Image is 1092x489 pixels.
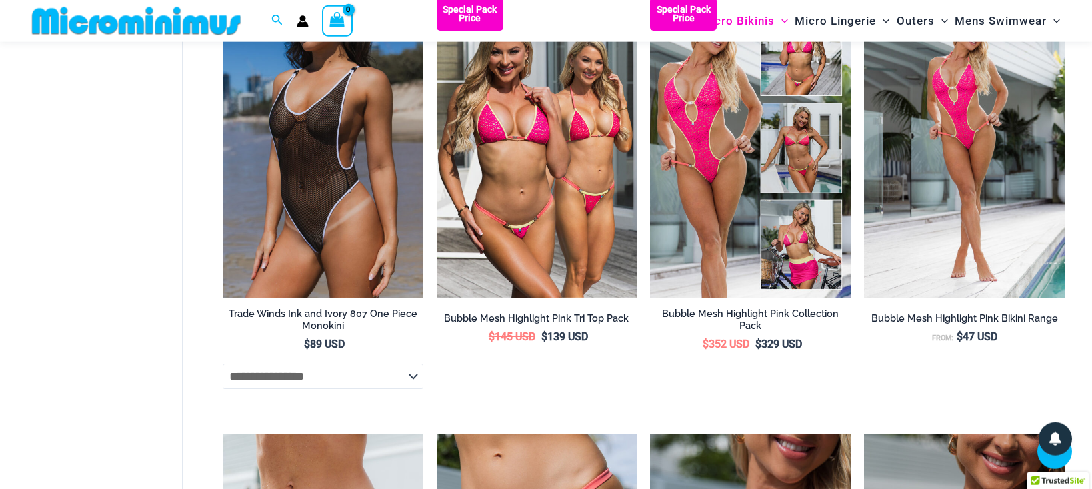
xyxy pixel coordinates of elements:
[541,330,588,343] bdi: 139 USD
[437,312,637,330] a: Bubble Mesh Highlight Pink Tri Top Pack
[957,330,997,343] bdi: 47 USD
[322,5,353,36] a: View Shopping Cart, empty
[893,4,951,38] a: OutersMenu ToggleMenu Toggle
[437,5,503,23] b: Special Pack Price
[897,4,935,38] span: Outers
[27,6,246,36] img: MM SHOP LOGO FLAT
[795,4,876,38] span: Micro Lingerie
[650,308,851,332] h2: Bubble Mesh Highlight Pink Collection Pack
[791,4,893,38] a: Micro LingerieMenu ToggleMenu Toggle
[935,4,948,38] span: Menu Toggle
[223,308,423,332] h2: Trade Winds Ink and Ivory 807 One Piece Monokini
[297,15,309,27] a: Account icon link
[489,330,495,343] span: $
[541,330,547,343] span: $
[304,338,345,350] bdi: 89 USD
[864,312,1065,325] h2: Bubble Mesh Highlight Pink Bikini Range
[1047,4,1060,38] span: Menu Toggle
[703,338,709,350] span: $
[864,312,1065,330] a: Bubble Mesh Highlight Pink Bikini Range
[650,5,717,23] b: Special Pack Price
[876,4,889,38] span: Menu Toggle
[932,334,953,342] span: From:
[703,338,749,350] bdi: 352 USD
[957,330,963,343] span: $
[697,4,791,38] a: Micro BikinisMenu ToggleMenu Toggle
[695,2,1065,40] nav: Site Navigation
[955,4,1047,38] span: Mens Swimwear
[271,13,283,29] a: Search icon link
[304,338,310,350] span: $
[755,338,802,350] bdi: 329 USD
[223,308,423,338] a: Trade Winds Ink and Ivory 807 One Piece Monokini
[489,330,535,343] bdi: 145 USD
[755,338,761,350] span: $
[951,4,1063,38] a: Mens SwimwearMenu ToggleMenu Toggle
[437,312,637,325] h2: Bubble Mesh Highlight Pink Tri Top Pack
[701,4,775,38] span: Micro Bikinis
[775,4,788,38] span: Menu Toggle
[650,308,851,338] a: Bubble Mesh Highlight Pink Collection Pack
